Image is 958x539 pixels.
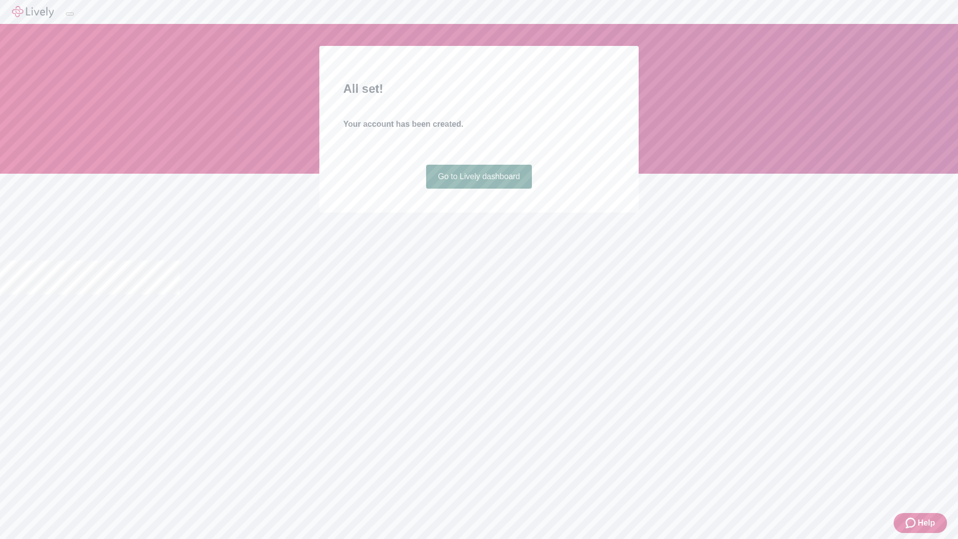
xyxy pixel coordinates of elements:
[918,517,935,529] span: Help
[343,118,615,130] h4: Your account has been created.
[66,12,74,15] button: Log out
[906,517,918,529] svg: Zendesk support icon
[894,513,947,533] button: Zendesk support iconHelp
[12,6,54,18] img: Lively
[426,165,532,189] a: Go to Lively dashboard
[343,80,615,98] h2: All set!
